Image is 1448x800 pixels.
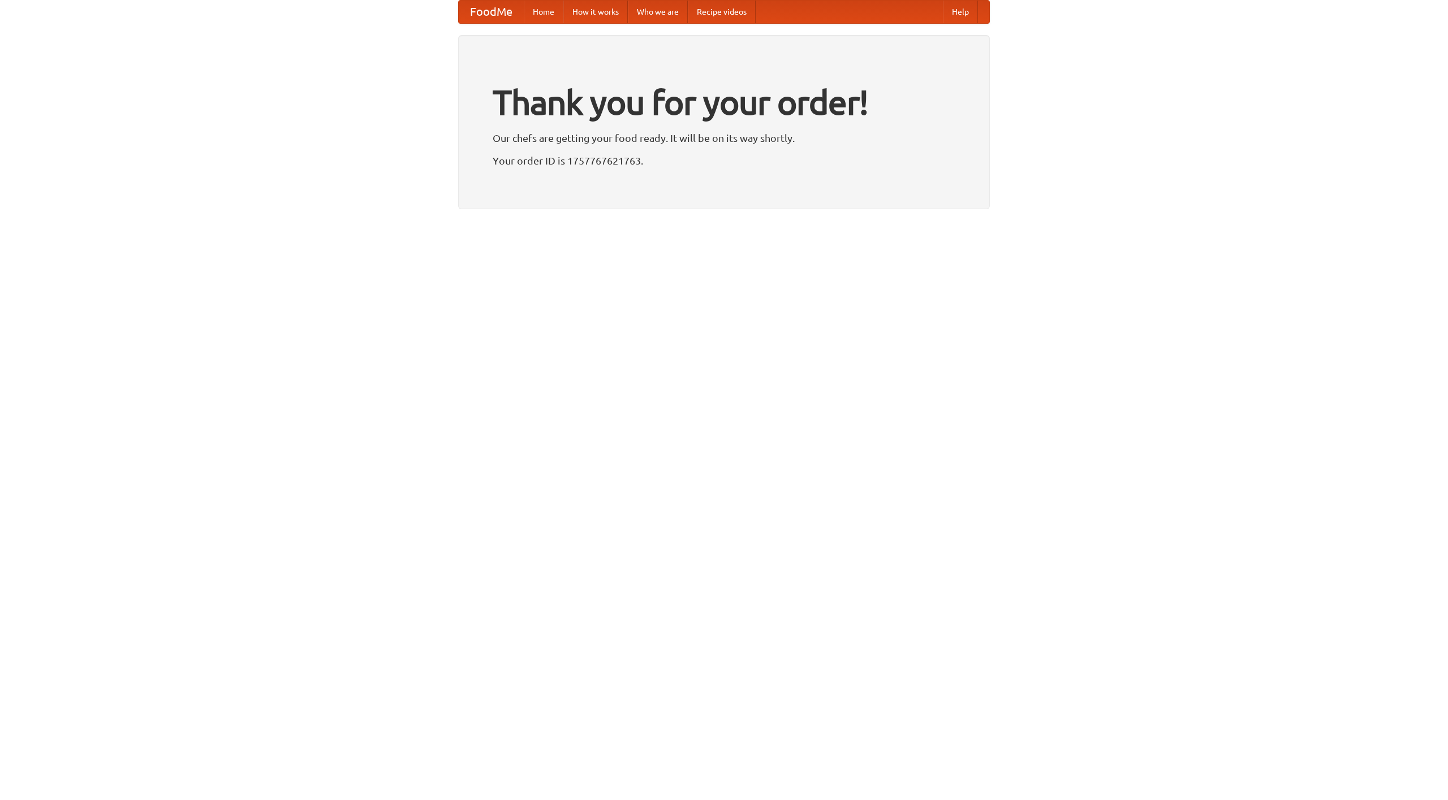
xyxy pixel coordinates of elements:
p: Our chefs are getting your food ready. It will be on its way shortly. [493,129,955,146]
a: Help [943,1,978,23]
h1: Thank you for your order! [493,75,955,129]
a: Who we are [628,1,688,23]
a: FoodMe [459,1,524,23]
p: Your order ID is 1757767621763. [493,152,955,169]
a: How it works [563,1,628,23]
a: Recipe videos [688,1,756,23]
a: Home [524,1,563,23]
